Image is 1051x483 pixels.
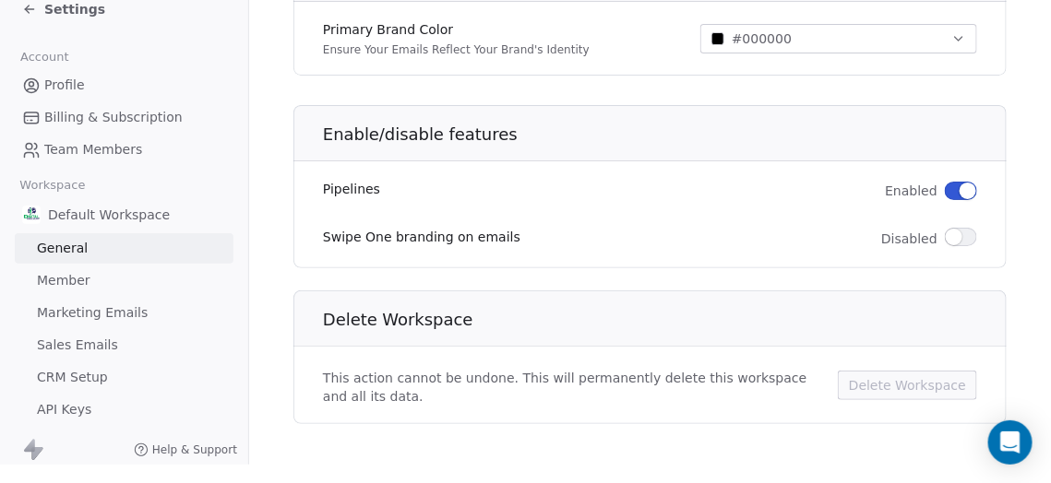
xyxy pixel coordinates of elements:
[37,368,108,387] span: CRM Setup
[44,140,142,159] span: Team Members
[12,43,77,71] span: Account
[323,42,590,57] p: Ensure Your Emails Reflect Your Brand's Identity
[881,230,938,248] span: Disabled
[15,135,233,165] a: Team Members
[988,420,1033,465] div: Open Intercom Messenger
[732,29,792,48] span: #000000
[37,303,148,323] span: Marketing Emails
[15,395,233,425] a: API Keys
[15,362,233,393] a: CRM Setup
[37,239,88,258] span: General
[323,124,1008,146] h1: Enable/disable features
[15,70,233,100] a: Profile
[37,336,118,355] span: Sales Emails
[323,228,520,246] label: Swipe One branding on emails
[37,400,91,419] span: API Keys
[44,108,183,127] span: Billing & Subscription
[15,298,233,328] a: Marketing Emails
[15,330,233,360] a: Sales Emails
[152,442,237,457] span: Help & Support
[12,171,93,199] span: Workspace
[323,20,590,39] label: Primary Brand Color
[44,76,85,95] span: Profile
[323,180,380,198] label: Pipelines
[15,102,233,133] a: Billing & Subscription
[323,309,1008,331] h1: Delete Workspace
[885,182,938,200] span: Enabled
[323,369,827,406] span: This action cannot be undone. This will permanently delete this workspace and all its data.
[134,442,237,457] a: Help & Support
[22,206,41,224] img: DCA.jpg
[15,265,233,296] a: Member
[15,233,233,264] a: General
[700,24,977,53] button: #000000
[37,271,90,290] span: Member
[838,371,977,400] button: Delete Workspace
[48,206,170,224] span: Default Workspace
